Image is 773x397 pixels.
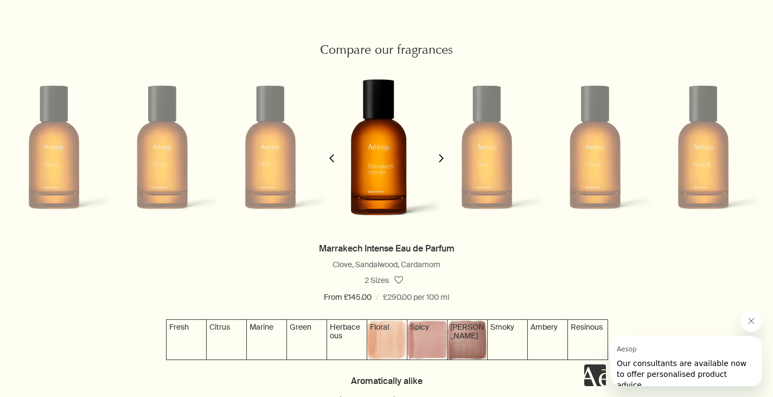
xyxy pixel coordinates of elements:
[376,291,379,304] span: /
[431,62,452,241] button: next
[247,320,286,360] img: Textured grey-green background
[370,322,389,332] span: Floral
[610,336,762,386] iframe: Message from Aesop
[7,23,136,53] span: Our consultants are available now to offer personalised product advice.
[410,322,429,332] span: Spicy
[169,322,189,332] span: Fresh
[319,243,455,254] a: Marrakech Intense Eau de Parfum
[528,320,567,360] img: Textured gold background
[327,320,367,360] img: Textured forest green background
[324,291,372,304] span: From £145.00
[450,322,484,341] span: [PERSON_NAME]
[488,320,527,360] img: Textured grey-purple background
[315,47,442,248] img: Marrekesh Intense Eau de Parfum in amber bottle.
[167,320,206,360] img: Textured grey-blue background
[330,322,360,341] span: Herbaceous
[740,310,762,332] iframe: Close message from Aesop
[209,322,230,332] span: Citrus
[365,275,389,285] span: 2 Sizes
[290,322,311,332] span: Green
[207,320,246,360] img: Textured yellow background
[250,322,273,332] span: Marine
[321,62,342,241] button: previous
[584,310,762,386] div: Aesop says "Our consultants are available now to offer personalised product advice.". Open messag...
[389,270,408,290] button: Save to cabinet
[383,291,449,304] span: £290.00 per 100 ml
[11,259,762,272] div: Clove, Sandalwood, Cardamom
[531,322,558,332] span: Ambery
[367,320,407,360] img: Textured salmon pink background
[448,320,487,360] img: Textured purple background
[11,374,762,388] h4: Aromatically alike
[571,322,603,332] span: Resinous
[490,322,514,332] span: Smoky
[584,364,606,386] iframe: no content
[287,320,327,360] img: Textured green background
[568,320,608,360] img: Textured brown background
[407,320,447,360] img: Textured rose pink background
